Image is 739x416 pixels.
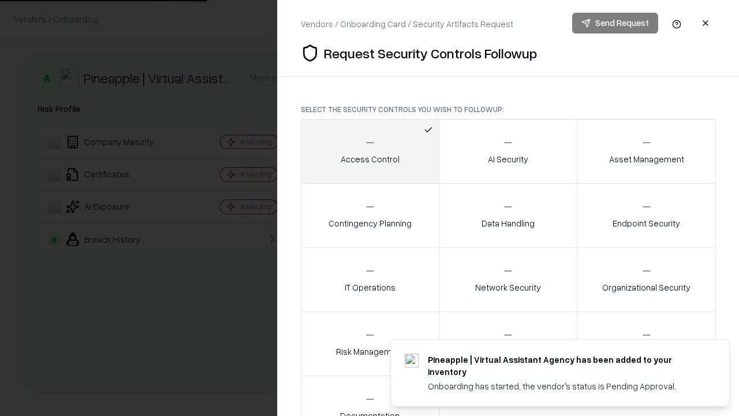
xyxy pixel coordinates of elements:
button: Risk Management [301,311,439,376]
p: AI Security [488,153,528,165]
p: Endpoint Security [613,217,680,229]
button: Asset Management [577,119,716,184]
div: Vendors / Onboarding Card / Security Artifacts Request [301,18,513,30]
p: Data Handling [482,217,535,229]
button: IT Operations [301,247,439,312]
p: IT Operations [345,281,395,294]
img: trypineapple.com [405,354,419,367]
button: Data Handling [439,183,578,248]
p: Asset Management [609,153,684,165]
p: Organizational Security [602,281,691,294]
p: Contingency Planning [329,217,412,229]
button: Endpoint Security [577,183,716,248]
div: Onboarding has started, the vendor's status is Pending Approval. [428,380,701,392]
button: Network Security [439,247,578,312]
p: Access Control [341,153,400,165]
p: Network Security [475,281,541,294]
button: Threat Management [577,311,716,376]
div: Pineapple | Virtual Assistant Agency has been added to your inventory [428,354,701,378]
p: Request Security Controls Followup [324,44,537,62]
button: Contingency Planning [301,183,439,248]
button: Organizational Security [577,247,716,312]
button: Security Incidents [439,311,578,376]
p: Risk Management [336,346,404,358]
button: Access Control [301,119,439,184]
button: AI Security [439,119,578,184]
p: Select the security controls you wish to followup: [301,105,716,114]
